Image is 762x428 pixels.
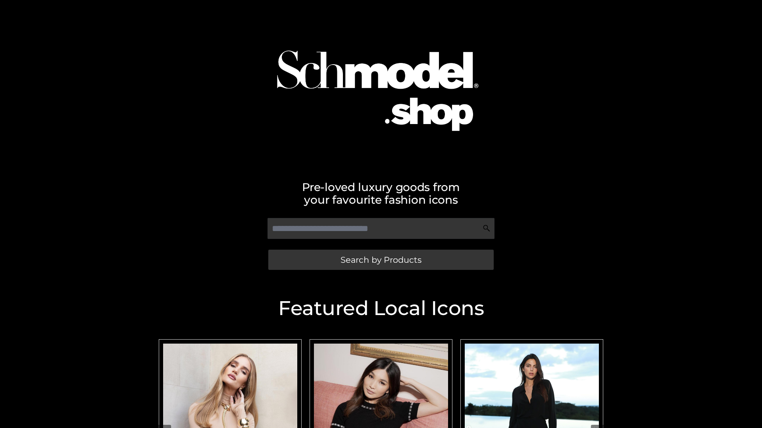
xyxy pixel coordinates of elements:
a: Search by Products [268,250,494,270]
span: Search by Products [341,256,421,264]
h2: Featured Local Icons​ [155,298,607,318]
img: Search Icon [483,224,491,232]
h2: Pre-loved luxury goods from your favourite fashion icons [155,181,607,206]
